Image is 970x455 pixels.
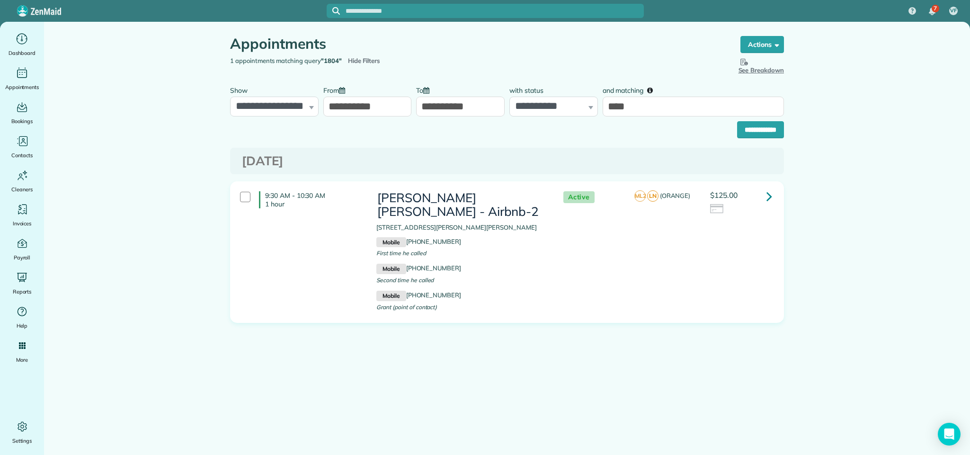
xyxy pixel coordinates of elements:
span: Contacts [11,151,33,160]
span: ML2 [634,190,646,202]
h3: [PERSON_NAME] [PERSON_NAME] - Airbnb-2 [376,191,544,218]
div: 1 appointments matching query [223,56,507,66]
a: Help [4,304,40,330]
span: (ORANGE) [660,192,691,199]
span: Settings [12,436,32,446]
p: 1 hour [265,200,362,208]
span: 7 [934,5,937,12]
span: Dashboard [9,48,36,58]
span: Bookings [11,116,33,126]
span: Payroll [14,253,31,262]
h4: 9:30 AM - 10:30 AM [259,191,362,208]
span: More [16,355,28,365]
a: Invoices [4,202,40,228]
strong: "1804" [321,57,342,64]
a: Payroll [4,236,40,262]
a: Cleaners [4,168,40,194]
small: Mobile [376,237,406,248]
img: icon_credit_card_neutral-3d9a980bd25ce6dbb0f2033d7200983694762465c175678fcbc2d8f4bc43548e.png [710,204,724,214]
span: Appointments [5,82,39,92]
a: Mobile[PHONE_NUMBER] [376,291,461,299]
span: Second time he called [376,277,434,284]
a: Settings [4,419,40,446]
div: Open Intercom Messenger [938,423,961,446]
a: Contacts [4,134,40,160]
a: Mobile[PHONE_NUMBER] [376,238,461,245]
span: See Breakdown [739,56,784,74]
a: Reports [4,270,40,296]
label: To [416,81,434,98]
span: Cleaners [11,185,33,194]
h3: [DATE] [242,154,772,168]
button: See Breakdown [739,56,784,75]
a: Hide Filters [348,57,381,64]
p: [STREET_ADDRESS][PERSON_NAME][PERSON_NAME] [376,223,544,232]
span: Invoices [13,219,32,228]
div: 7 unread notifications [922,1,942,22]
h1: Appointments [230,36,722,52]
small: Mobile [376,264,406,274]
span: VF [950,7,957,15]
button: Focus search [327,7,340,15]
span: Reports [13,287,32,296]
span: LN [647,190,659,202]
button: Actions [740,36,784,53]
label: From [323,81,350,98]
a: Mobile[PHONE_NUMBER] [376,264,461,272]
span: $125.00 [710,190,738,200]
span: Grant (point of contact) [376,303,437,311]
span: First time he called [376,250,426,257]
span: Help [17,321,28,330]
span: Active [563,191,595,203]
a: Dashboard [4,31,40,58]
label: and matching [603,81,660,98]
a: Bookings [4,99,40,126]
span: Hide Filters [348,56,381,66]
svg: Focus search [332,7,340,15]
a: Appointments [4,65,40,92]
small: Mobile [376,291,406,301]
